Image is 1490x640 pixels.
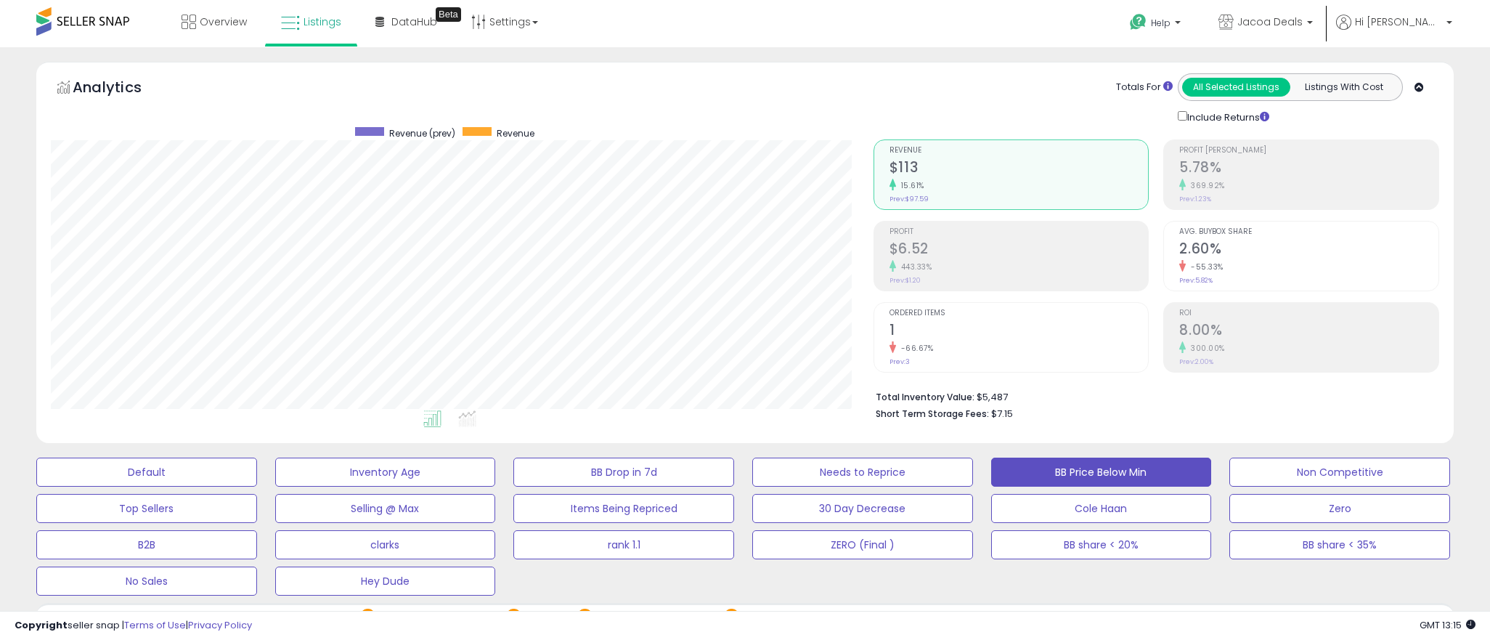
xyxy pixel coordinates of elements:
button: No Sales [36,567,257,596]
a: Hi [PERSON_NAME] [1336,15,1452,47]
button: × [360,609,375,624]
button: Selling @ Max [275,494,496,523]
button: Items Being Repriced [513,494,734,523]
b: Short Term Storage Fees: [876,408,989,420]
div: seller snap | | [15,619,252,633]
button: BB share < 35% [1229,530,1450,559]
small: Prev: 3 [889,357,910,366]
small: 300.00% [1186,343,1225,354]
button: clarks [275,530,496,559]
span: Listings [304,15,341,29]
span: Revenue (prev) [389,127,455,139]
h2: 8.00% [1179,322,1438,341]
span: Revenue [889,147,1149,155]
a: Privacy Policy [188,618,252,632]
button: Inventory Age [275,458,496,487]
h2: 2.60% [1179,240,1438,260]
span: Revenue [497,127,534,139]
h5: Analytics [73,77,170,101]
small: -66.67% [896,343,934,354]
li: $5,487 [876,387,1428,405]
h2: 1 [889,322,1149,341]
button: Cole Haan [991,494,1212,523]
span: ROI [1179,309,1438,317]
strong: Copyright [15,618,68,632]
span: Profit [PERSON_NAME] [1179,147,1438,155]
span: 2025-09-17 13:15 GMT [1420,618,1475,632]
button: Zero [1229,494,1450,523]
span: Jacoa Deals [1237,15,1303,29]
div: Tooltip anchor [436,7,461,22]
button: All Selected Listings [1182,78,1290,97]
a: Terms of Use [124,618,186,632]
span: Hi [PERSON_NAME] [1355,15,1442,29]
h2: $113 [889,159,1149,179]
button: BB Price Below Min [991,458,1212,487]
span: Avg. Buybox Share [1179,228,1438,236]
small: -55.33% [1186,262,1224,272]
div: Totals For [1116,81,1173,94]
small: Prev: $97.59 [889,195,929,203]
small: 369.92% [1186,180,1225,191]
button: BB share < 20% [991,530,1212,559]
a: Help [1118,2,1195,47]
button: Listings With Cost [1290,78,1398,97]
small: Prev: 2.00% [1179,357,1213,366]
h2: 5.78% [1179,159,1438,179]
small: 15.61% [896,180,924,191]
span: DataHub [391,15,437,29]
button: rank 1.1 [513,530,734,559]
button: Default [36,458,257,487]
small: Prev: 5.82% [1179,276,1213,285]
button: B2B [36,530,257,559]
b: Total Inventory Value: [876,391,974,403]
h2: $6.52 [889,240,1149,260]
span: $7.15 [991,407,1013,421]
button: BB Drop in 7d [513,458,734,487]
small: Prev: $1.20 [889,276,921,285]
button: × [506,609,521,624]
small: 443.33% [896,262,932,272]
span: Help [1151,17,1171,29]
button: ZERO (Final ) [752,530,973,559]
button: Non Competitive [1229,458,1450,487]
button: 30 Day Decrease [752,494,973,523]
span: Ordered Items [889,309,1149,317]
span: Overview [200,15,247,29]
small: Prev: 1.23% [1179,195,1211,203]
span: Profit [889,228,1149,236]
button: Hey Dude [275,567,496,596]
button: Needs to Reprice [752,458,973,487]
button: × [724,609,739,624]
button: × [577,609,593,624]
button: Top Sellers [36,494,257,523]
div: Include Returns [1167,108,1287,125]
i: Get Help [1129,13,1147,31]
